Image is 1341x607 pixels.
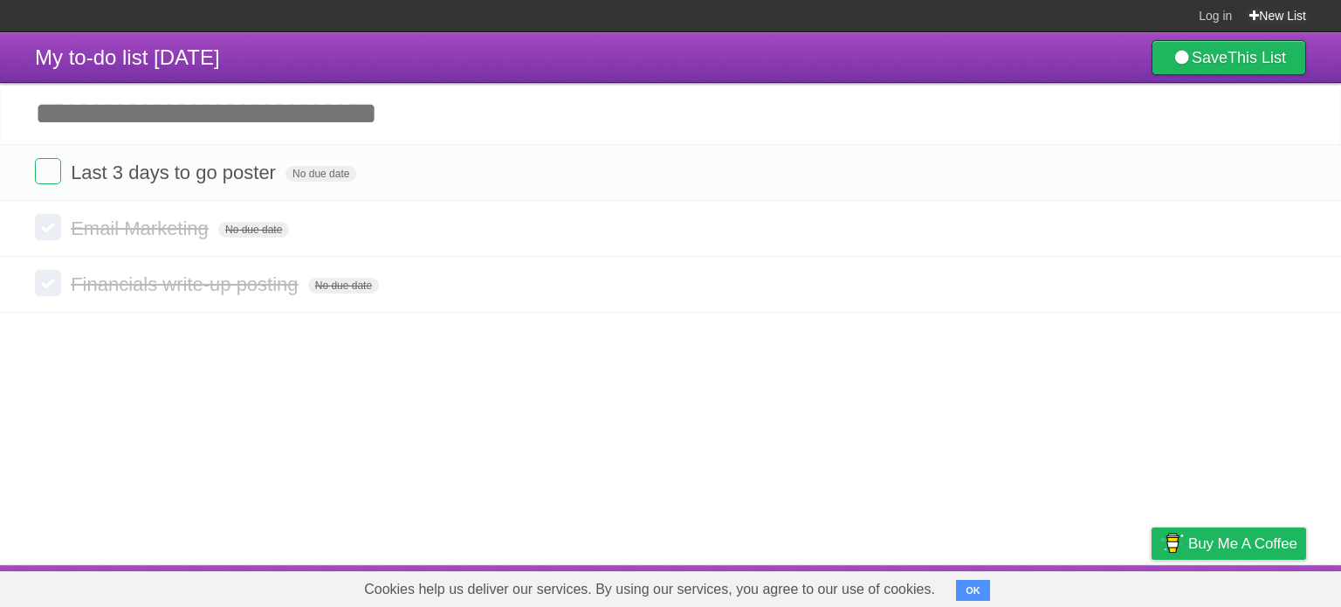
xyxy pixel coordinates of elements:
[977,569,1048,603] a: Developers
[1069,569,1108,603] a: Terms
[1152,40,1306,75] a: SaveThis List
[919,569,956,603] a: About
[35,158,61,184] label: Done
[1160,528,1184,558] img: Buy me a coffee
[1228,49,1286,66] b: This List
[285,166,356,182] span: No due date
[1188,528,1297,559] span: Buy me a coffee
[71,162,280,183] span: Last 3 days to go poster
[1152,528,1306,560] a: Buy me a coffee
[35,45,220,69] span: My to-do list [DATE]
[71,217,213,239] span: Email Marketing
[218,222,289,238] span: No due date
[35,270,61,296] label: Done
[1196,569,1306,603] a: Suggest a feature
[347,572,952,607] span: Cookies help us deliver our services. By using our services, you agree to our use of cookies.
[956,580,990,601] button: OK
[308,278,379,293] span: No due date
[71,273,302,295] span: Financials write-up posting
[1129,569,1174,603] a: Privacy
[35,214,61,240] label: Done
